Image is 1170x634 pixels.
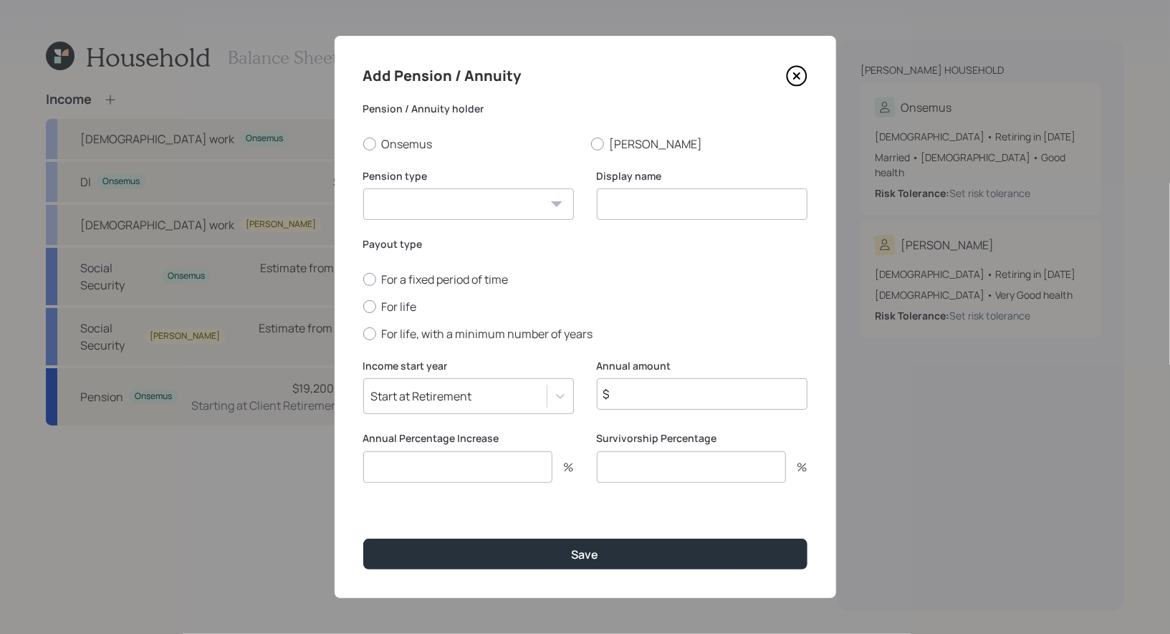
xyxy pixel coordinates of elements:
label: Annual amount [597,359,807,373]
label: Income start year [363,359,574,373]
label: Pension / Annuity holder [363,102,807,116]
label: For life [363,299,807,314]
div: Save [572,547,599,562]
label: Annual Percentage Increase [363,431,574,446]
label: Payout type [363,237,807,251]
h4: Add Pension / Annuity [363,64,522,87]
label: Pension type [363,169,574,183]
div: % [552,461,574,473]
label: Onsemus [363,136,580,152]
label: For life, with a minimum number of years [363,326,807,342]
div: Start at Retirement [371,388,472,404]
div: % [786,461,807,473]
label: Survivorship Percentage [597,431,807,446]
label: For a fixed period of time [363,272,807,287]
label: Display name [597,169,807,183]
button: Save [363,539,807,570]
label: [PERSON_NAME] [591,136,807,152]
